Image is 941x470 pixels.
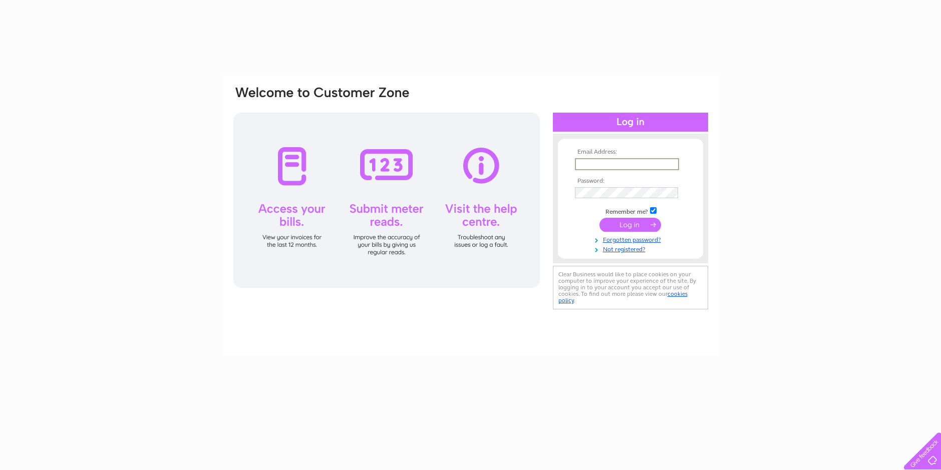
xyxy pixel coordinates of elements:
a: Forgotten password? [575,234,689,244]
a: Not registered? [575,244,689,253]
input: Submit [599,218,661,232]
td: Remember me? [572,206,689,216]
a: cookies policy [558,290,688,304]
th: Email Address: [572,149,689,156]
th: Password: [572,178,689,185]
div: Clear Business would like to place cookies on your computer to improve your experience of the sit... [553,266,708,309]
